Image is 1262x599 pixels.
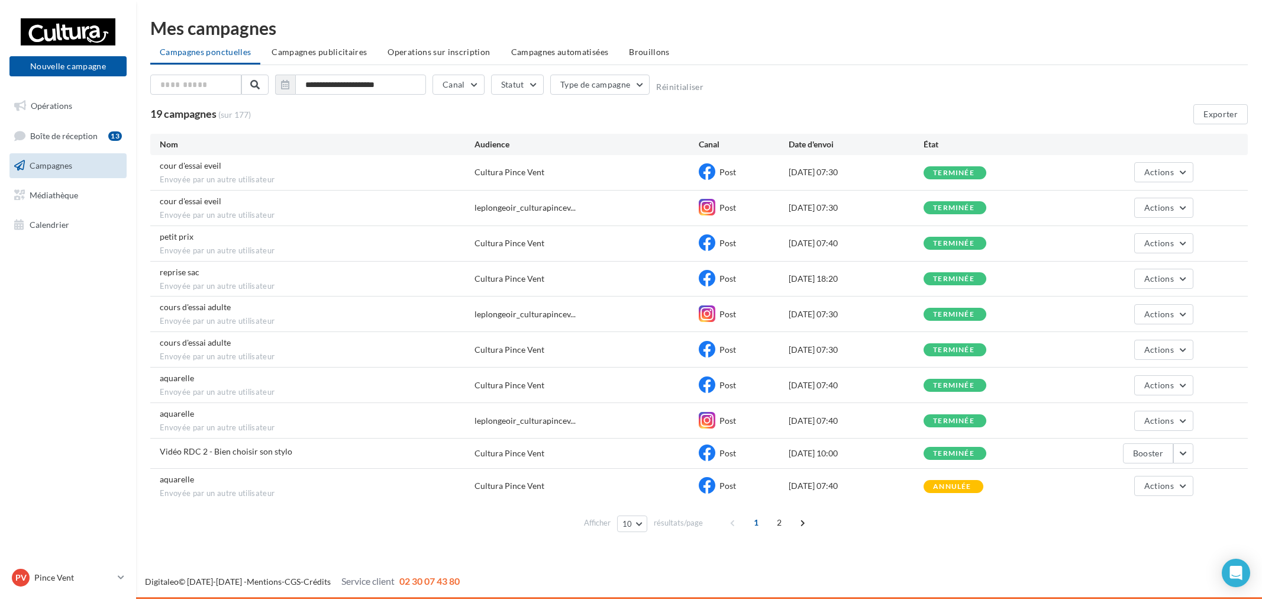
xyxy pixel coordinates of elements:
button: Actions [1134,304,1193,324]
span: Envoyée par un autre utilisateur [160,175,475,185]
button: Exporter [1193,104,1248,124]
span: © [DATE]-[DATE] - - - [145,577,460,587]
span: Campagnes publicitaires [272,47,367,57]
span: résultats/page [654,517,703,529]
div: [DATE] 07:40 [789,237,924,249]
span: 19 campagnes [150,107,217,120]
span: Afficher [584,517,611,529]
span: Calendrier [30,219,69,229]
a: Digitaleo [145,577,179,587]
button: Booster [1123,443,1173,463]
span: Actions [1144,416,1174,426]
div: Date d'envoi [789,139,924,150]
span: Actions [1144,309,1174,319]
button: Actions [1134,340,1193,360]
span: Médiathèque [30,190,78,200]
span: Post [719,448,736,458]
span: cour d'essai eveil [160,196,221,206]
div: terminée [933,240,974,247]
span: 1 [747,513,766,532]
div: Cultura Pince Vent [475,273,544,285]
div: Cultura Pince Vent [475,344,544,356]
span: cours d'essai adulte [160,302,231,312]
span: petit prix [160,231,193,241]
span: Post [719,309,736,319]
div: Cultura Pince Vent [475,480,544,492]
div: Mes campagnes [150,19,1248,37]
div: Audience [475,139,699,150]
div: [DATE] 07:40 [789,415,924,427]
span: cours d'essai adulte [160,337,231,347]
span: aquarelle [160,408,194,418]
div: [DATE] 10:00 [789,447,924,459]
span: leplongeoir_culturapincev... [475,415,576,427]
span: Boîte de réception [30,130,98,140]
button: Actions [1134,233,1193,253]
span: Envoyée par un autre utilisateur [160,281,475,292]
div: Nom [160,139,475,150]
div: [DATE] 07:30 [789,166,924,178]
div: Cultura Pince Vent [475,166,544,178]
span: cour d'essai eveil [160,160,221,170]
span: Post [719,167,736,177]
span: 2 [770,513,789,532]
a: Calendrier [7,212,129,237]
a: Boîte de réception13 [7,123,129,149]
div: Open Intercom Messenger [1222,559,1250,587]
a: Médiathèque [7,183,129,208]
button: Réinitialiser [656,82,703,92]
div: Cultura Pince Vent [475,447,544,459]
div: [DATE] 07:30 [789,344,924,356]
span: aquarelle [160,373,194,383]
span: Vidéo RDC 2 - Bien choisir son stylo [160,446,292,456]
div: État [924,139,1058,150]
span: Actions [1144,481,1174,491]
span: Post [719,202,736,212]
span: Envoyée par un autre utilisateur [160,316,475,327]
span: Post [719,481,736,491]
span: Campagnes automatisées [511,47,609,57]
a: Crédits [304,577,331,587]
button: Actions [1134,269,1193,289]
span: Actions [1144,273,1174,284]
span: Service client [341,575,395,587]
button: Actions [1134,162,1193,182]
div: annulée [933,483,971,491]
span: 10 [622,519,632,529]
div: terminée [933,382,974,389]
span: Post [719,273,736,284]
span: Post [719,380,736,390]
div: terminée [933,311,974,318]
div: 13 [108,131,122,141]
span: Operations sur inscription [388,47,490,57]
div: [DATE] 07:40 [789,379,924,391]
span: leplongeoir_culturapincev... [475,308,576,320]
span: Envoyée par un autre utilisateur [160,488,475,499]
span: leplongeoir_culturapincev... [475,202,576,214]
div: terminée [933,450,974,458]
span: reprise sac [160,267,199,277]
span: 02 30 07 43 80 [399,575,460,587]
div: Cultura Pince Vent [475,379,544,391]
span: Envoyée par un autre utilisateur [160,352,475,362]
span: Campagnes [30,160,72,170]
button: Nouvelle campagne [9,56,127,76]
span: aquarelle [160,474,194,484]
span: Actions [1144,380,1174,390]
a: PV Pince Vent [9,566,127,589]
span: Post [719,238,736,248]
button: Canal [432,75,485,95]
div: terminée [933,417,974,425]
a: CGS [285,577,301,587]
button: Statut [491,75,544,95]
span: Post [719,344,736,355]
div: [DATE] 07:40 [789,480,924,492]
a: Opérations [7,94,129,118]
button: Actions [1134,476,1193,496]
span: PV [15,572,27,584]
span: Actions [1144,238,1174,248]
button: 10 [617,516,647,532]
button: Actions [1134,375,1193,395]
button: Actions [1134,198,1193,218]
a: Campagnes [7,153,129,178]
